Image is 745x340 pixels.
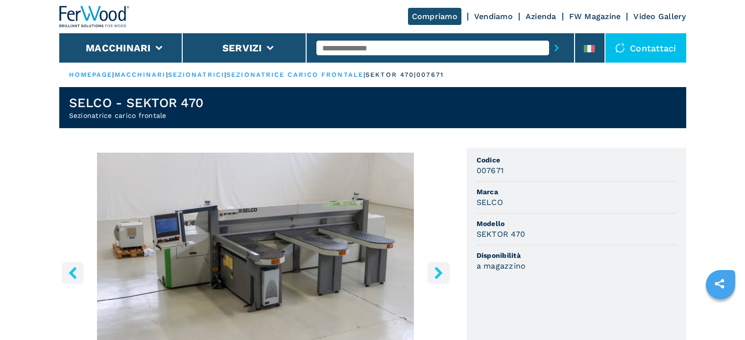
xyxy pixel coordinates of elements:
a: Compriamo [408,8,461,25]
div: Contattaci [605,33,686,63]
a: sezionatrici [168,71,224,78]
button: right-button [428,262,450,284]
p: sektor 470 | [365,70,416,79]
button: submit-button [549,37,564,59]
h3: a magazzino [477,260,526,272]
a: sezionatrice carico frontale [226,71,363,78]
h3: SELCO [477,197,503,208]
a: HOMEPAGE [69,71,113,78]
button: Macchinari [86,42,151,54]
a: FW Magazine [569,12,621,21]
iframe: Chat [703,296,738,333]
a: Video Gallery [633,12,686,21]
a: Vendiamo [474,12,513,21]
a: macchinari [115,71,166,78]
span: Disponibilità [477,250,676,260]
h3: 007671 [477,165,504,176]
span: | [166,71,168,78]
a: sharethis [707,272,732,296]
img: Contattaci [615,43,625,53]
span: Modello [477,219,676,228]
button: left-button [62,262,84,284]
span: | [224,71,226,78]
h2: Sezionatrice carico frontale [69,111,204,120]
a: Azienda [526,12,556,21]
h1: SELCO - SEKTOR 470 [69,95,204,111]
p: 007671 [416,70,444,79]
span: | [363,71,365,78]
button: Servizi [222,42,262,54]
h3: SEKTOR 470 [477,228,526,240]
img: Ferwood [59,6,130,27]
span: Codice [477,155,676,165]
span: | [112,71,114,78]
span: Marca [477,187,676,197]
